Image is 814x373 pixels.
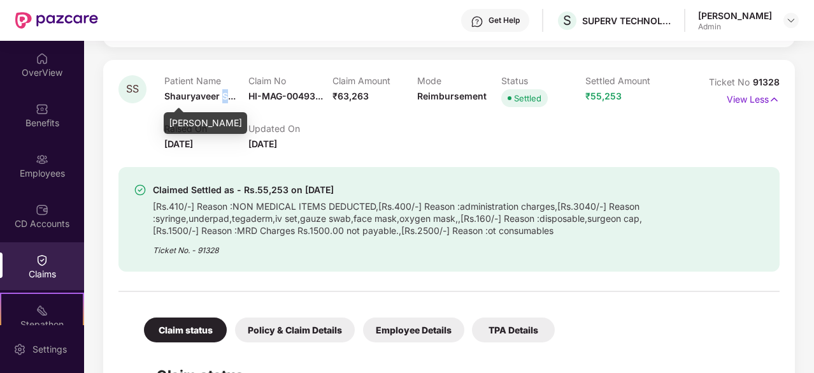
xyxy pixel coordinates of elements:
[514,92,541,105] div: Settled
[698,22,772,32] div: Admin
[15,12,98,29] img: New Pazcare Logo
[417,91,487,101] span: Reimbursement
[585,75,669,86] p: Settled Amount
[36,153,48,166] img: svg+xml;base64,PHN2ZyBpZD0iRW1wbG95ZWVzIiB4bWxucz0iaHR0cDovL3d3dy53My5vcmcvMjAwMC9zdmciIHdpZHRoPS...
[501,75,585,86] p: Status
[786,15,796,26] img: svg+xml;base64,PHN2ZyBpZD0iRHJvcGRvd24tMzJ4MzIiIHhtbG5zPSJodHRwOi8vd3d3LnczLm9yZy8yMDAwL3N2ZyIgd2...
[144,318,227,342] div: Claim status
[36,52,48,65] img: svg+xml;base64,PHN2ZyBpZD0iSG9tZSIgeG1sbnM9Imh0dHA6Ly93d3cudzMub3JnLzIwMDAvc3ZnIiB3aWR0aD0iMjAiIG...
[363,318,464,342] div: Employee Details
[753,77,780,87] span: 91328
[134,184,146,196] img: svg+xml;base64,PHN2ZyBpZD0iU3VjY2Vzcy0zMngzMiIgeG1sbnM9Imh0dHA6Ly93d3cudzMub3JnLzIwMDAvc3ZnIiB3aW...
[769,92,780,106] img: svg+xml;base64,PHN2ZyB4bWxucz0iaHR0cDovL3d3dy53My5vcmcvMjAwMC9zdmciIHdpZHRoPSIxNyIgaGVpZ2h0PSIxNy...
[709,77,753,87] span: Ticket No
[248,138,277,149] span: [DATE]
[248,123,332,134] p: Updated On
[153,198,659,237] div: [Rs.410/-] Reason :NON MEDICAL ITEMS DEDUCTED,[Rs.400/-] Reason :administration charges,[Rs.3040/...
[164,112,247,134] div: [PERSON_NAME]
[489,15,520,26] div: Get Help
[126,84,139,94] span: SS
[471,15,483,28] img: svg+xml;base64,PHN2ZyBpZD0iSGVscC0zMngzMiIgeG1sbnM9Imh0dHA6Ly93d3cudzMub3JnLzIwMDAvc3ZnIiB3aWR0aD...
[727,89,780,106] p: View Less
[248,75,332,86] p: Claim No
[164,91,236,101] span: Shauryaveer S...
[153,237,659,256] div: Ticket No. - 91328
[1,318,83,331] div: Stepathon
[585,91,622,101] span: ₹55,253
[36,203,48,216] img: svg+xml;base64,PHN2ZyBpZD0iQ0RfQWNjb3VudHMiIGRhdGEtbmFtZT0iQ0QgQWNjb3VudHMiIHhtbG5zPSJodHRwOi8vd3...
[332,75,417,86] p: Claim Amount
[235,318,355,342] div: Policy & Claim Details
[164,75,248,86] p: Patient Name
[563,13,571,28] span: S
[164,138,193,149] span: [DATE]
[472,318,555,342] div: TPA Details
[248,91,323,101] span: HI-MAG-00493...
[36,254,48,267] img: svg+xml;base64,PHN2ZyBpZD0iQ2xhaW0iIHhtbG5zPSJodHRwOi8vd3d3LnczLm9yZy8yMDAwL3N2ZyIgd2lkdGg9IjIwIi...
[153,182,659,198] div: Claimed Settled as - Rs.55,253 on [DATE]
[36,304,48,317] img: svg+xml;base64,PHN2ZyB4bWxucz0iaHR0cDovL3d3dy53My5vcmcvMjAwMC9zdmciIHdpZHRoPSIyMSIgaGVpZ2h0PSIyMC...
[582,15,671,27] div: SUPERV TECHNOLOGIES PRIVATE LIMITED
[417,75,501,86] p: Mode
[332,91,369,101] span: ₹63,263
[698,10,772,22] div: [PERSON_NAME]
[36,103,48,115] img: svg+xml;base64,PHN2ZyBpZD0iQmVuZWZpdHMiIHhtbG5zPSJodHRwOi8vd3d3LnczLm9yZy8yMDAwL3N2ZyIgd2lkdGg9Ij...
[29,343,71,356] div: Settings
[13,343,26,356] img: svg+xml;base64,PHN2ZyBpZD0iU2V0dGluZy0yMHgyMCIgeG1sbnM9Imh0dHA6Ly93d3cudzMub3JnLzIwMDAvc3ZnIiB3aW...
